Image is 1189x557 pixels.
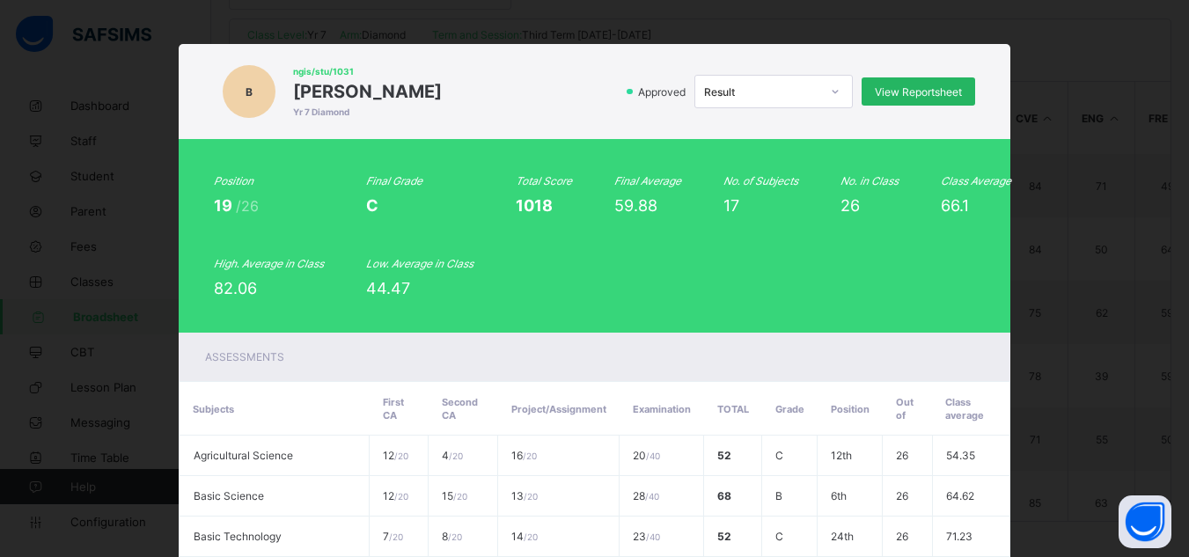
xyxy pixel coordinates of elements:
span: 12 [383,489,408,502]
span: / 20 [394,451,408,461]
span: Class average [945,396,984,421]
span: 26 [896,530,908,543]
span: 13 [511,489,538,502]
span: Total [717,403,749,415]
i: No. in Class [840,174,899,187]
span: / 20 [448,531,462,542]
span: 15 [442,489,467,502]
span: 26 [896,489,908,502]
span: 66.1 [941,196,969,215]
span: 64.62 [946,489,974,502]
span: / 20 [389,531,403,542]
span: / 20 [524,491,538,502]
span: 52 [717,449,731,462]
span: 17 [723,196,739,215]
span: 28 [633,489,659,502]
span: C [775,530,783,543]
span: [PERSON_NAME] [293,81,442,102]
span: 14 [511,530,538,543]
span: / 40 [646,451,660,461]
span: B [775,489,782,502]
i: Final Grade [366,174,422,187]
span: 20 [633,449,660,462]
i: High. Average in Class [214,257,324,270]
span: Agricultural Science [194,449,293,462]
span: /26 [236,197,259,215]
span: First CA [383,396,404,421]
span: 59.88 [614,196,657,215]
span: C [366,196,378,215]
span: 19 [214,196,236,215]
span: Position [831,403,870,415]
span: / 20 [449,451,463,461]
span: 23 [633,530,660,543]
span: 24th [831,530,854,543]
span: 71.23 [946,530,972,543]
span: Grade [775,403,804,415]
span: 54.35 [946,449,975,462]
span: Out of [896,396,914,421]
span: C [775,449,783,462]
span: Yr 7 Diamond [293,106,442,117]
span: 6th [831,489,847,502]
span: 4 [442,449,463,462]
span: Approved [636,85,691,99]
span: / 20 [394,491,408,502]
span: / 20 [523,451,537,461]
span: 16 [511,449,537,462]
span: 7 [383,530,403,543]
span: 12 [383,449,408,462]
span: 1018 [516,196,553,215]
span: / 20 [524,531,538,542]
span: Project/Assignment [511,403,606,415]
span: 26 [840,196,860,215]
span: 26 [896,449,908,462]
i: Class Average [941,174,1011,187]
span: B [246,85,253,99]
span: Assessments [205,350,284,363]
span: / 40 [645,491,659,502]
button: Open asap [1119,495,1171,548]
span: Examination [633,403,691,415]
span: Second CA [442,396,478,421]
span: 44.47 [366,279,410,297]
span: 68 [717,489,731,502]
span: 12th [831,449,852,462]
i: Final Average [614,174,681,187]
span: 52 [717,530,731,543]
i: Position [214,174,253,187]
span: View Reportsheet [875,85,962,99]
span: Basic Science [194,489,264,502]
span: / 20 [453,491,467,502]
span: 82.06 [214,279,257,297]
i: No. of Subjects [723,174,798,187]
div: Result [704,85,820,99]
i: Total Score [516,174,572,187]
span: ngis/stu/1031 [293,66,442,77]
i: Low. Average in Class [366,257,473,270]
span: / 40 [646,531,660,542]
span: Basic Technology [194,530,282,543]
span: 8 [442,530,462,543]
span: Subjects [193,403,234,415]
